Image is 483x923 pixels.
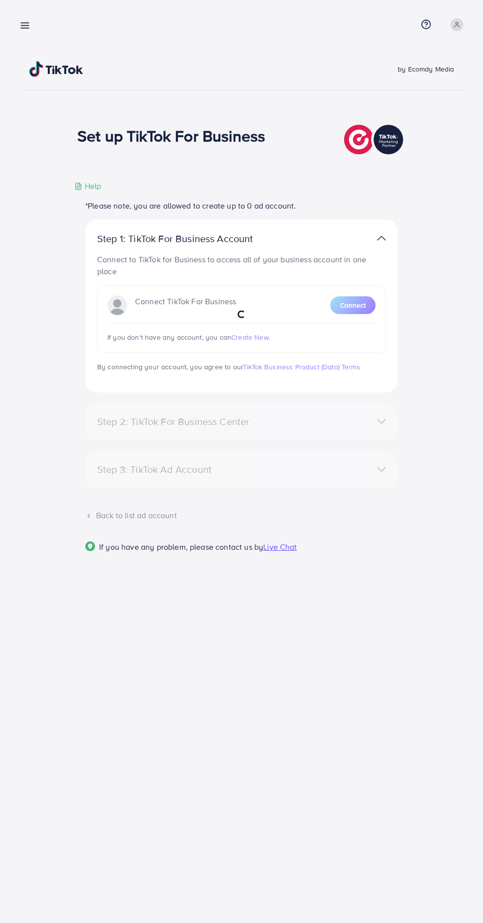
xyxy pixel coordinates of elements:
img: Popup guide [85,541,95,551]
h1: Set up TikTok For Business [77,126,265,145]
span: If you have any problem, please contact us by [99,541,263,552]
p: Step 1: TikTok For Business Account [97,233,284,245]
span: Live Chat [263,541,297,552]
div: Back to list ad account [85,510,398,521]
img: TikTok [29,61,83,77]
img: TikTok partner [377,231,386,246]
span: by Ecomdy Media [398,64,454,74]
div: Help [74,180,102,192]
img: TikTok partner [344,122,406,157]
p: *Please note, you are allowed to create up to 0 ad account. [85,200,398,212]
